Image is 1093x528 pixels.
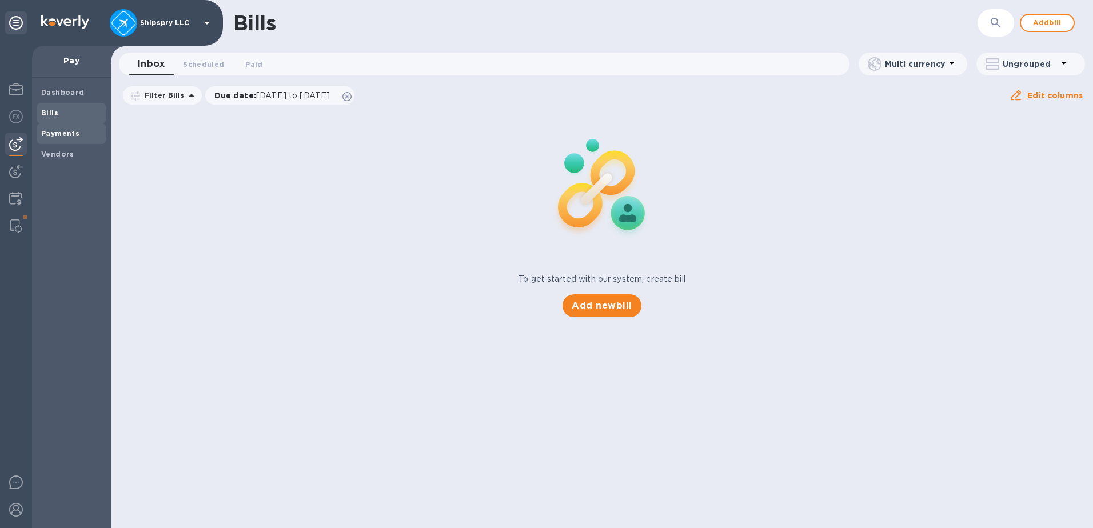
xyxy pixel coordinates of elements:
img: Logo [41,15,89,29]
p: Filter Bills [140,90,185,100]
span: Scheduled [183,58,224,70]
p: Due date : [214,90,336,101]
b: Payments [41,129,79,138]
span: [DATE] to [DATE] [256,91,330,100]
h1: Bills [233,11,276,35]
div: Unpin categories [5,11,27,34]
img: Credit hub [9,192,22,206]
b: Dashboard [41,88,85,97]
p: Ungrouped [1003,58,1057,70]
img: Foreign exchange [9,110,23,123]
button: Add newbill [563,294,641,317]
span: Add bill [1030,16,1064,30]
b: Bills [41,109,58,117]
div: Due date:[DATE] to [DATE] [205,86,355,105]
p: To get started with our system, create bill [518,273,685,285]
span: Add new bill [572,299,632,313]
p: Multi currency [885,58,945,70]
button: Addbill [1020,14,1075,32]
p: Pay [41,55,102,66]
u: Edit columns [1027,91,1083,100]
span: Inbox [138,56,165,72]
p: Shipspry LLC [140,19,197,27]
b: Vendors [41,150,74,158]
span: Paid [245,58,262,70]
img: My Profile [9,82,23,96]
